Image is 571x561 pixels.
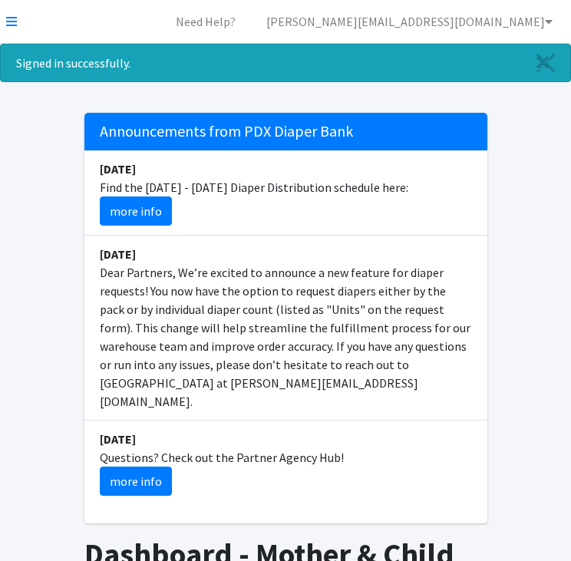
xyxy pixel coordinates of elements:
[84,150,487,236] li: Find the [DATE] - [DATE] Diaper Distribution schedule here:
[521,45,570,81] a: Close
[84,421,487,505] li: Questions? Check out the Partner Agency Hub!
[100,246,136,262] strong: [DATE]
[84,113,487,150] h5: Announcements from PDX Diaper Bank
[100,431,136,447] strong: [DATE]
[100,161,136,177] strong: [DATE]
[254,6,565,37] a: [PERSON_NAME][EMAIL_ADDRESS][DOMAIN_NAME]
[84,236,487,421] li: Dear Partners, We’re excited to announce a new feature for diaper requests! You now have the opti...
[163,6,248,37] a: Need Help?
[100,467,172,496] a: more info
[100,196,172,226] a: more info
